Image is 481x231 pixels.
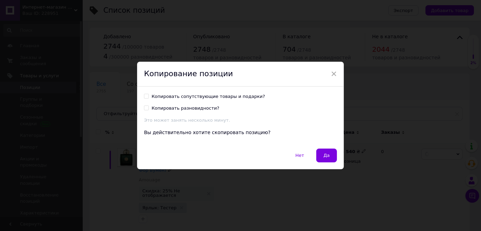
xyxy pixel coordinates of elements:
div: Вы действительно хотите скопировать позицию? [144,129,337,136]
button: Да [316,149,337,162]
div: Копировать разновидности? [152,105,219,111]
span: × [331,68,337,80]
span: Это может занять несколько минут. [144,118,230,123]
span: Нет [296,153,304,158]
span: Копирование позиции [144,69,233,78]
span: Да [324,153,330,158]
div: Копировать сопутствующие товары и подарки? [152,93,265,100]
button: Нет [288,149,311,162]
